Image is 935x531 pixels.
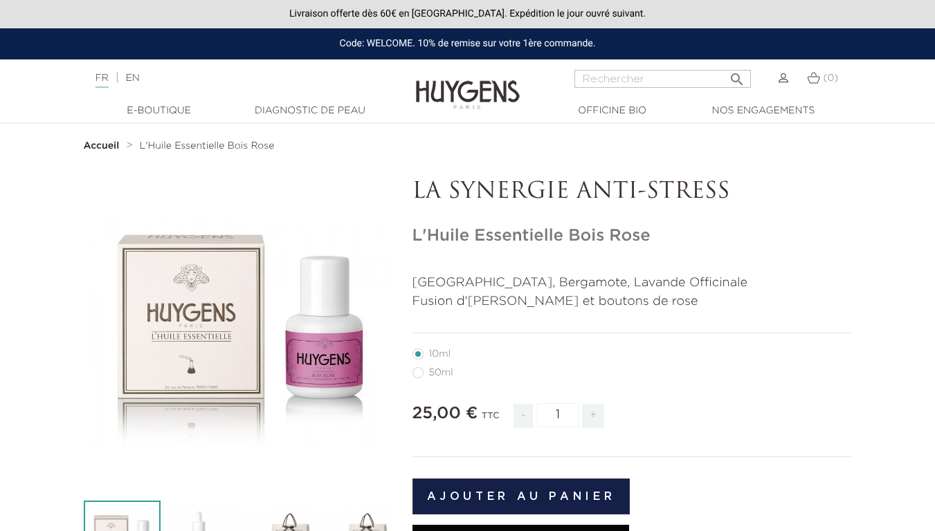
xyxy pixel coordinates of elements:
[514,404,533,428] span: -
[140,141,275,151] span: L'Huile Essentielle Bois Rose
[582,404,604,428] span: +
[416,58,520,111] img: Huygens
[574,70,751,88] input: Rechercher
[84,140,122,151] a: Accueil
[90,104,228,118] a: E-Boutique
[84,141,120,151] strong: Accueil
[543,104,682,118] a: Officine Bio
[412,478,630,514] button: Ajouter au panier
[241,104,379,118] a: Diagnostic de peau
[412,274,852,292] p: [GEOGRAPHIC_DATA], Bergamote, Lavande Officinale
[823,73,838,83] span: (0)
[412,179,852,205] p: LA SYNERGIE ANTI-STRESS
[140,140,275,151] a: L'Huile Essentielle Bois Rose
[725,66,750,84] button: 
[482,401,500,438] div: TTC
[412,405,478,422] span: 25,00 €
[729,67,745,84] i: 
[412,348,467,360] label: 10ml
[537,403,579,427] input: Quantité
[412,292,852,311] p: Fusion d'[PERSON_NAME] et boutons de rose
[412,226,852,246] h1: L'Huile Essentielle Bois Rose
[412,367,470,378] label: 50ml
[89,70,379,86] div: |
[694,104,833,118] a: Nos engagements
[125,73,139,83] a: EN
[96,73,109,88] a: FR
